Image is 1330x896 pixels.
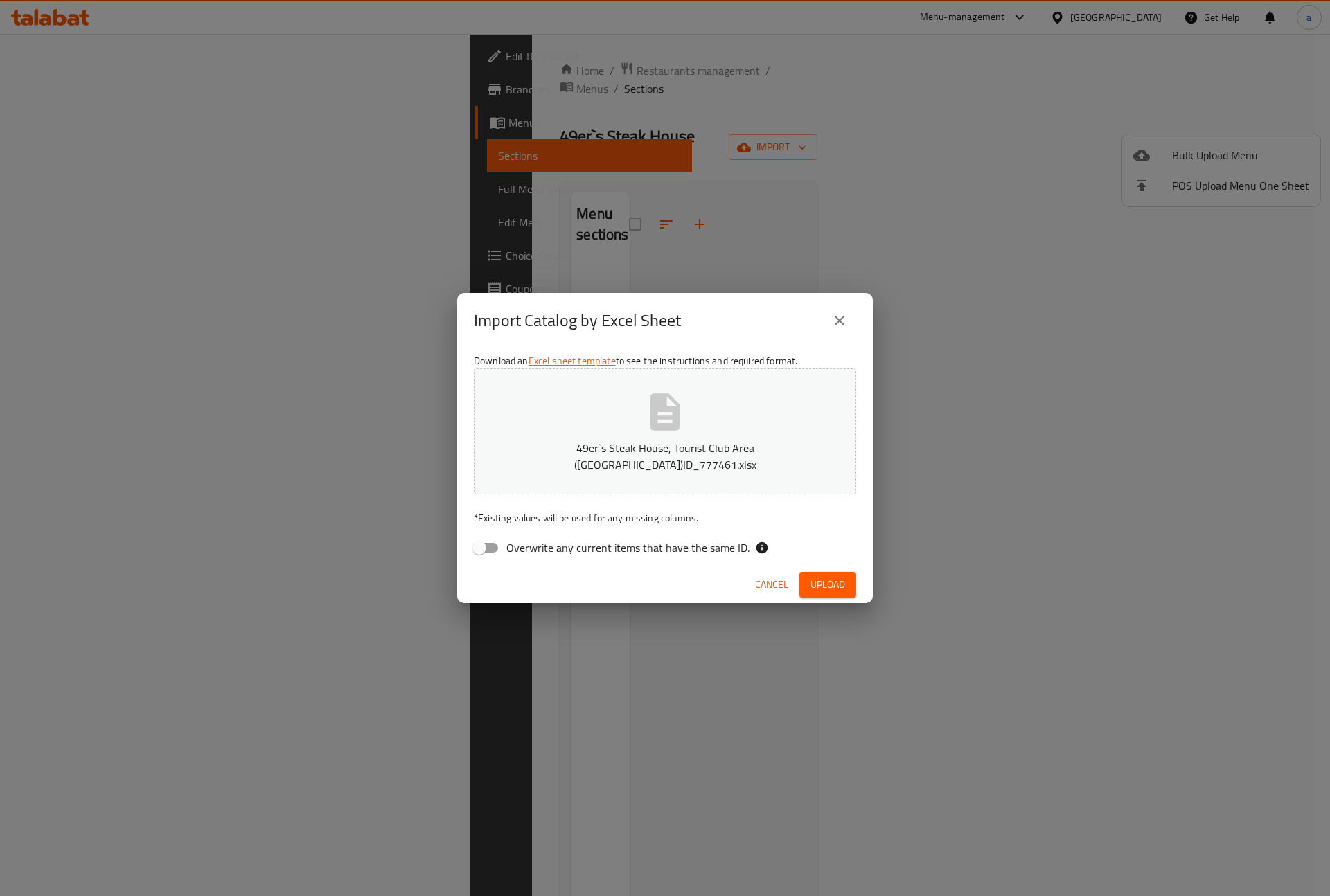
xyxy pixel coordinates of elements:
[474,368,856,494] button: 49er`s Steak House, Tourist Club Area ([GEOGRAPHIC_DATA])ID_777461.xlsx
[474,310,681,332] h2: Import Catalog by Excel Sheet
[506,539,750,556] span: Overwrite any current items that have the same ID.
[750,572,794,598] button: Cancel
[755,576,788,593] span: Cancel
[529,352,616,370] a: Excel sheet template
[799,572,856,598] button: Upload
[823,304,856,337] button: close
[755,541,769,555] svg: If the overwrite option isn't selected, then the items that match an existing ID will be ignored ...
[810,576,845,593] span: Upload
[457,348,873,566] div: Download an to see the instructions and required format.
[474,511,856,525] p: Existing values will be used for any missing columns.
[495,440,835,473] p: 49er`s Steak House, Tourist Club Area ([GEOGRAPHIC_DATA])ID_777461.xlsx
